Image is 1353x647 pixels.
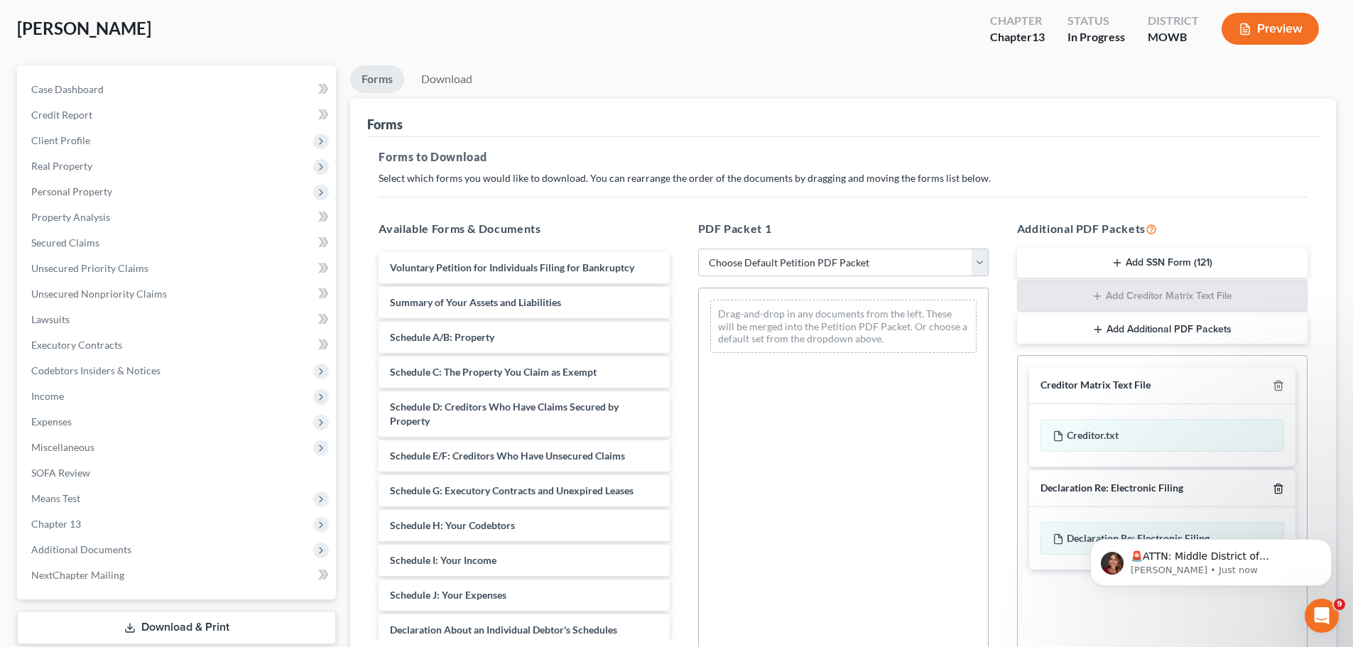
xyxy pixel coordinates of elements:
[1017,220,1308,237] h5: Additional PDF Packets
[31,492,80,504] span: Means Test
[31,288,167,300] span: Unsecured Nonpriority Claims
[390,366,597,378] span: Schedule C: The Property You Claim as Exempt
[390,401,619,427] span: Schedule D: Creditors Who Have Claims Secured by Property
[17,18,151,38] span: [PERSON_NAME]
[1069,509,1353,609] iframe: Intercom notifications message
[1334,599,1345,610] span: 9
[390,261,634,273] span: Voluntary Petition for Individuals Filing for Bankruptcy
[31,313,70,325] span: Lawsuits
[1017,281,1308,312] button: Add Creditor Matrix Text File
[17,611,336,644] a: Download & Print
[990,29,1045,45] div: Chapter
[20,307,336,332] a: Lawsuits
[379,148,1308,165] h5: Forms to Download
[20,460,336,486] a: SOFA Review
[31,109,92,121] span: Credit Report
[710,300,977,353] div: Drag-and-drop in any documents from the left. These will be merged into the Petition PDF Packet. ...
[390,624,617,636] span: Declaration About an Individual Debtor's Schedules
[31,211,110,223] span: Property Analysis
[31,518,81,530] span: Chapter 13
[20,256,336,281] a: Unsecured Priority Claims
[1017,315,1308,344] button: Add Additional PDF Packets
[390,589,506,601] span: Schedule J: Your Expenses
[31,236,99,249] span: Secured Claims
[379,220,669,237] h5: Available Forms & Documents
[1305,599,1339,633] iframe: Intercom live chat
[1067,13,1125,29] div: Status
[31,569,124,581] span: NextChapter Mailing
[350,65,404,93] a: Forms
[1017,249,1308,278] button: Add SSN Form (121)
[390,296,561,308] span: Summary of Your Assets and Liabilities
[390,450,625,462] span: Schedule E/F: Creditors Who Have Unsecured Claims
[390,554,496,566] span: Schedule I: Your Income
[31,134,90,146] span: Client Profile
[31,415,72,428] span: Expenses
[1148,13,1199,29] div: District
[20,77,336,102] a: Case Dashboard
[698,220,989,237] h5: PDF Packet 1
[1040,482,1183,495] div: Declaration Re: Electronic Filing
[31,441,94,453] span: Miscellaneous
[1222,13,1319,45] button: Preview
[20,230,336,256] a: Secured Claims
[1040,379,1151,392] div: Creditor Matrix Text File
[410,65,484,93] a: Download
[31,160,92,172] span: Real Property
[1032,30,1045,43] span: 13
[20,332,336,358] a: Executory Contracts
[379,171,1308,185] p: Select which forms you would like to download. You can rearrange the order of the documents by dr...
[390,519,515,531] span: Schedule H: Your Codebtors
[390,484,634,496] span: Schedule G: Executory Contracts and Unexpired Leases
[20,281,336,307] a: Unsecured Nonpriority Claims
[31,83,104,95] span: Case Dashboard
[20,205,336,230] a: Property Analysis
[31,364,161,376] span: Codebtors Insiders & Notices
[390,331,494,343] span: Schedule A/B: Property
[20,562,336,588] a: NextChapter Mailing
[1148,29,1199,45] div: MOWB
[31,467,90,479] span: SOFA Review
[31,339,122,351] span: Executory Contracts
[31,185,112,197] span: Personal Property
[1067,29,1125,45] div: In Progress
[20,102,336,128] a: Credit Report
[1040,419,1284,452] div: Creditor.txt
[31,543,131,555] span: Additional Documents
[31,262,148,274] span: Unsecured Priority Claims
[990,13,1045,29] div: Chapter
[367,116,403,133] div: Forms
[31,390,64,402] span: Income
[1067,532,1210,544] span: Declaration Re: Electronic Filing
